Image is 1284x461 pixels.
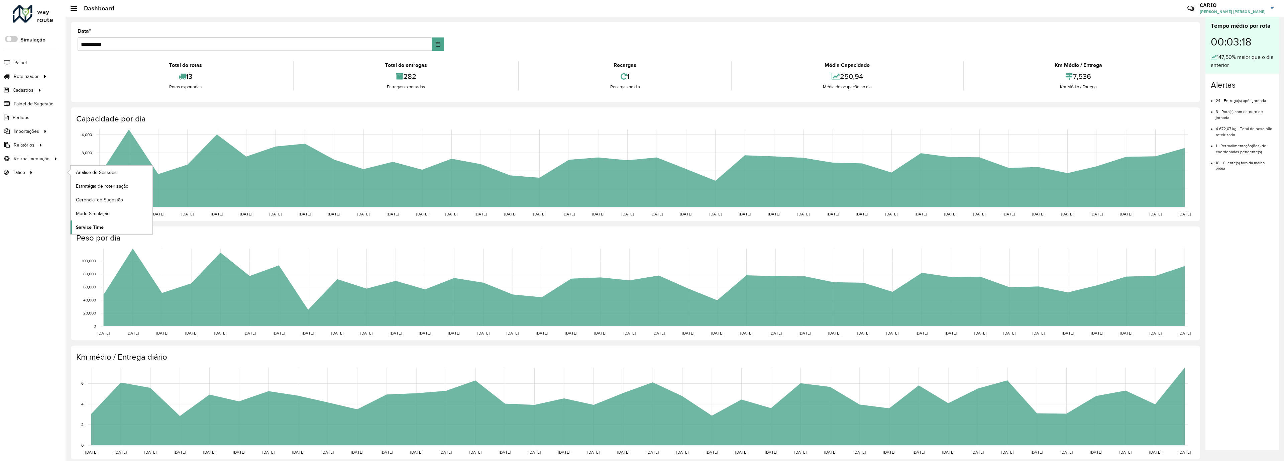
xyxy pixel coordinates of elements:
[739,212,751,216] text: [DATE]
[14,155,49,162] span: Retroalimentação
[1150,212,1162,216] text: [DATE]
[328,212,340,216] text: [DATE]
[83,285,96,289] text: 60,000
[262,450,275,454] text: [DATE]
[83,272,96,276] text: 80,000
[432,37,444,51] button: Choose Date
[127,331,139,335] text: [DATE]
[1033,331,1045,335] text: [DATE]
[507,331,519,335] text: [DATE]
[83,311,96,315] text: 20,000
[98,331,110,335] text: [DATE]
[214,331,226,335] text: [DATE]
[504,212,516,216] text: [DATE]
[965,69,1192,84] div: 7,536
[857,331,869,335] text: [DATE]
[94,324,96,328] text: 0
[273,331,285,335] text: [DATE]
[563,212,575,216] text: [DATE]
[14,128,39,135] span: Importações
[1090,450,1102,454] text: [DATE]
[1179,450,1191,454] text: [DATE]
[387,212,399,216] text: [DATE]
[915,212,927,216] text: [DATE]
[79,69,291,84] div: 13
[1216,93,1274,104] li: 24 - Entrega(s) após jornada
[469,450,481,454] text: [DATE]
[71,166,152,179] a: Análise de Sessões
[913,450,925,454] text: [DATE]
[76,352,1193,362] h4: Km médio / Entrega diário
[594,331,606,335] text: [DATE]
[76,210,110,217] span: Modo Simulação
[883,450,895,454] text: [DATE]
[735,450,747,454] text: [DATE]
[1216,104,1274,121] li: 3 - Rota(s) com estouro de jornada
[240,212,252,216] text: [DATE]
[1179,331,1191,335] text: [DATE]
[83,298,96,302] text: 40,000
[680,212,692,216] text: [DATE]
[357,212,369,216] text: [DATE]
[244,331,256,335] text: [DATE]
[152,212,164,216] text: [DATE]
[854,450,866,454] text: [DATE]
[156,331,168,335] text: [DATE]
[647,450,659,454] text: [DATE]
[965,84,1192,90] div: Km Médio / Entrega
[797,212,810,216] text: [DATE]
[14,100,53,107] span: Painel de Sugestão
[81,381,84,385] text: 6
[965,61,1192,69] div: Km Médio / Entrega
[13,169,25,176] span: Tático
[916,331,928,335] text: [DATE]
[448,331,460,335] text: [DATE]
[765,450,777,454] text: [DATE]
[14,59,27,66] span: Painel
[351,450,363,454] text: [DATE]
[1091,212,1103,216] text: [DATE]
[76,224,104,231] span: Service Time
[13,87,33,94] span: Cadastros
[711,331,723,335] text: [DATE]
[475,212,487,216] text: [DATE]
[794,450,807,454] text: [DATE]
[768,212,780,216] text: [DATE]
[78,27,91,35] label: Data
[885,212,897,216] text: [DATE]
[1216,121,1274,138] li: 4.672,07 kg - Total de peso não roteirizado
[622,212,634,216] text: [DATE]
[886,331,898,335] text: [DATE]
[533,212,545,216] text: [DATE]
[856,212,868,216] text: [DATE]
[115,450,127,454] text: [DATE]
[295,84,516,90] div: Entregas exportadas
[733,69,961,84] div: 250,94
[203,450,215,454] text: [DATE]
[14,73,39,80] span: Roteirizador
[1091,331,1103,335] text: [DATE]
[828,331,840,335] text: [DATE]
[82,151,92,155] text: 3,000
[706,450,718,454] text: [DATE]
[944,212,956,216] text: [DATE]
[529,450,541,454] text: [DATE]
[390,331,402,335] text: [DATE]
[1061,212,1073,216] text: [DATE]
[76,169,117,176] span: Análise de Sessões
[770,331,782,335] text: [DATE]
[521,84,729,90] div: Recargas no dia
[81,402,84,406] text: 4
[76,183,128,190] span: Estratégia de roteirização
[331,331,343,335] text: [DATE]
[710,212,722,216] text: [DATE]
[292,450,304,454] text: [DATE]
[974,331,986,335] text: [DATE]
[1184,1,1198,16] a: Contato Rápido
[1211,53,1274,69] div: 147,50% maior que o dia anterior
[1120,212,1132,216] text: [DATE]
[82,259,96,263] text: 100,000
[1031,450,1043,454] text: [DATE]
[85,450,97,454] text: [DATE]
[14,142,34,149] span: Relatórios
